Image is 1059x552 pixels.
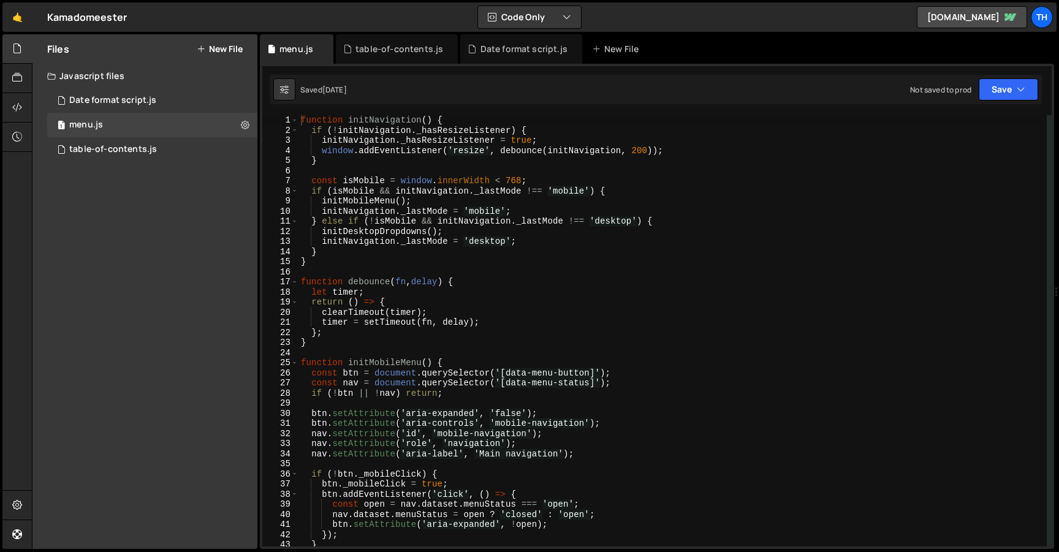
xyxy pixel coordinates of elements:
[262,146,298,156] div: 4
[262,520,298,530] div: 41
[32,64,257,88] div: Javascript files
[262,247,298,257] div: 14
[322,85,347,95] div: [DATE]
[910,85,971,95] div: Not saved to prod
[262,287,298,298] div: 18
[592,43,643,55] div: New File
[262,378,298,388] div: 27
[197,44,243,54] button: New File
[262,166,298,176] div: 6
[262,510,298,520] div: 40
[480,43,567,55] div: Date format script.js
[262,358,298,368] div: 25
[262,490,298,500] div: 38
[262,156,298,166] div: 5
[262,459,298,469] div: 35
[262,126,298,136] div: 2
[2,2,32,32] a: 🤙
[262,530,298,540] div: 42
[262,257,298,267] div: 15
[262,196,298,206] div: 9
[262,216,298,227] div: 11
[262,277,298,287] div: 17
[262,398,298,409] div: 29
[262,206,298,217] div: 10
[47,88,257,113] div: 12478/30251.js
[262,186,298,197] div: 8
[1031,6,1053,28] a: Th
[979,78,1038,100] button: Save
[279,43,313,55] div: menu.js
[262,227,298,237] div: 12
[47,10,127,25] div: Kamadomeester
[262,338,298,348] div: 23
[262,469,298,480] div: 36
[262,176,298,186] div: 7
[69,144,157,155] div: table-of-contents.js
[262,429,298,439] div: 32
[262,308,298,318] div: 20
[262,388,298,399] div: 28
[300,85,347,95] div: Saved
[262,348,298,358] div: 24
[262,317,298,328] div: 21
[262,418,298,429] div: 31
[355,43,443,55] div: table-of-contents.js
[478,6,581,28] button: Code Only
[47,42,69,56] h2: Files
[262,499,298,510] div: 39
[58,121,65,131] span: 1
[69,119,103,130] div: menu.js
[262,135,298,146] div: 3
[262,297,298,308] div: 19
[69,95,156,106] div: Date format script.js
[47,113,257,137] div: 12478/45616.js
[47,137,257,162] div: 12478/31632.js
[262,368,298,379] div: 26
[262,479,298,490] div: 37
[262,236,298,247] div: 13
[262,449,298,459] div: 34
[262,540,298,550] div: 43
[262,328,298,338] div: 22
[262,267,298,278] div: 16
[262,115,298,126] div: 1
[262,409,298,419] div: 30
[917,6,1027,28] a: [DOMAIN_NAME]
[262,439,298,449] div: 33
